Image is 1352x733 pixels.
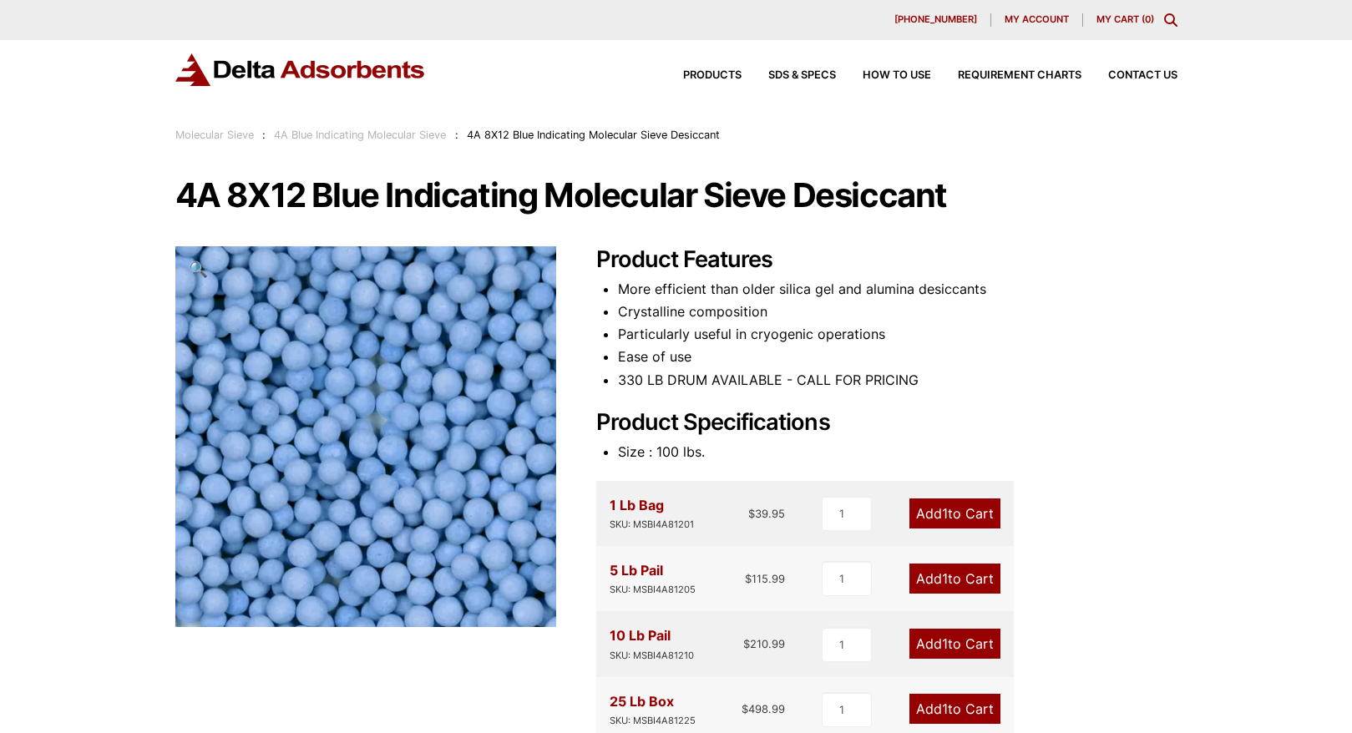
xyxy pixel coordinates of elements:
[836,70,931,81] a: How to Use
[743,637,785,650] bdi: 210.99
[909,564,1000,594] a: Add1to Cart
[768,70,836,81] span: SDS & SPECS
[1096,13,1154,25] a: My Cart (0)
[610,582,696,598] div: SKU: MSBI4A81205
[1145,13,1151,25] span: 0
[618,369,1177,392] li: 330 LB DRUM AVAILABLE - CALL FOR PRICING
[745,572,752,585] span: $
[942,570,948,587] span: 1
[742,702,785,715] bdi: 498.99
[618,301,1177,323] li: Crystalline composition
[1081,70,1177,81] a: Contact Us
[863,70,931,81] span: How to Use
[909,498,1000,528] a: Add1to Cart
[894,15,977,24] span: [PHONE_NUMBER]
[274,129,446,141] a: 4A Blue Indicating Molecular Sieve
[683,70,742,81] span: Products
[610,494,694,533] div: 1 Lb Bag
[958,70,1081,81] span: Requirement Charts
[748,507,785,520] bdi: 39.95
[1108,70,1177,81] span: Contact Us
[942,635,948,652] span: 1
[618,278,1177,301] li: More efficient than older silica gel and alumina desiccants
[189,260,208,278] span: 🔍
[175,246,556,627] img: 4A 8X12 Blue Indicating Molecular Sieve Desiccant
[610,624,694,663] div: 10 Lb Pail
[748,507,755,520] span: $
[742,702,748,715] span: $
[610,517,694,533] div: SKU: MSBI4A81201
[942,505,948,522] span: 1
[909,694,1000,724] a: Add1to Cart
[596,246,1177,274] h2: Product Features
[610,690,696,729] div: 25 Lb Box
[610,559,696,598] div: 5 Lb Pail
[596,409,1177,437] h2: Product Specifications
[618,346,1177,368] li: Ease of use
[467,129,720,141] span: 4A 8X12 Blue Indicating Molecular Sieve Desiccant
[175,178,1177,213] h1: 4A 8X12 Blue Indicating Molecular Sieve Desiccant
[262,129,266,141] span: :
[618,323,1177,346] li: Particularly useful in cryogenic operations
[881,13,991,27] a: [PHONE_NUMBER]
[991,13,1083,27] a: My account
[610,648,694,664] div: SKU: MSBI4A81210
[175,246,221,292] a: View full-screen image gallery
[742,70,836,81] a: SDS & SPECS
[909,629,1000,659] a: Add1to Cart
[175,53,426,86] img: Delta Adsorbents
[1164,13,1177,27] div: Toggle Modal Content
[618,441,1177,463] li: Size : 100 lbs.
[1005,15,1069,24] span: My account
[931,70,1081,81] a: Requirement Charts
[745,572,785,585] bdi: 115.99
[656,70,742,81] a: Products
[610,713,696,729] div: SKU: MSBI4A81225
[455,129,458,141] span: :
[743,637,750,650] span: $
[175,129,254,141] a: Molecular Sieve
[942,700,948,717] span: 1
[175,427,556,443] a: 4A 8X12 Blue Indicating Molecular Sieve Desiccant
